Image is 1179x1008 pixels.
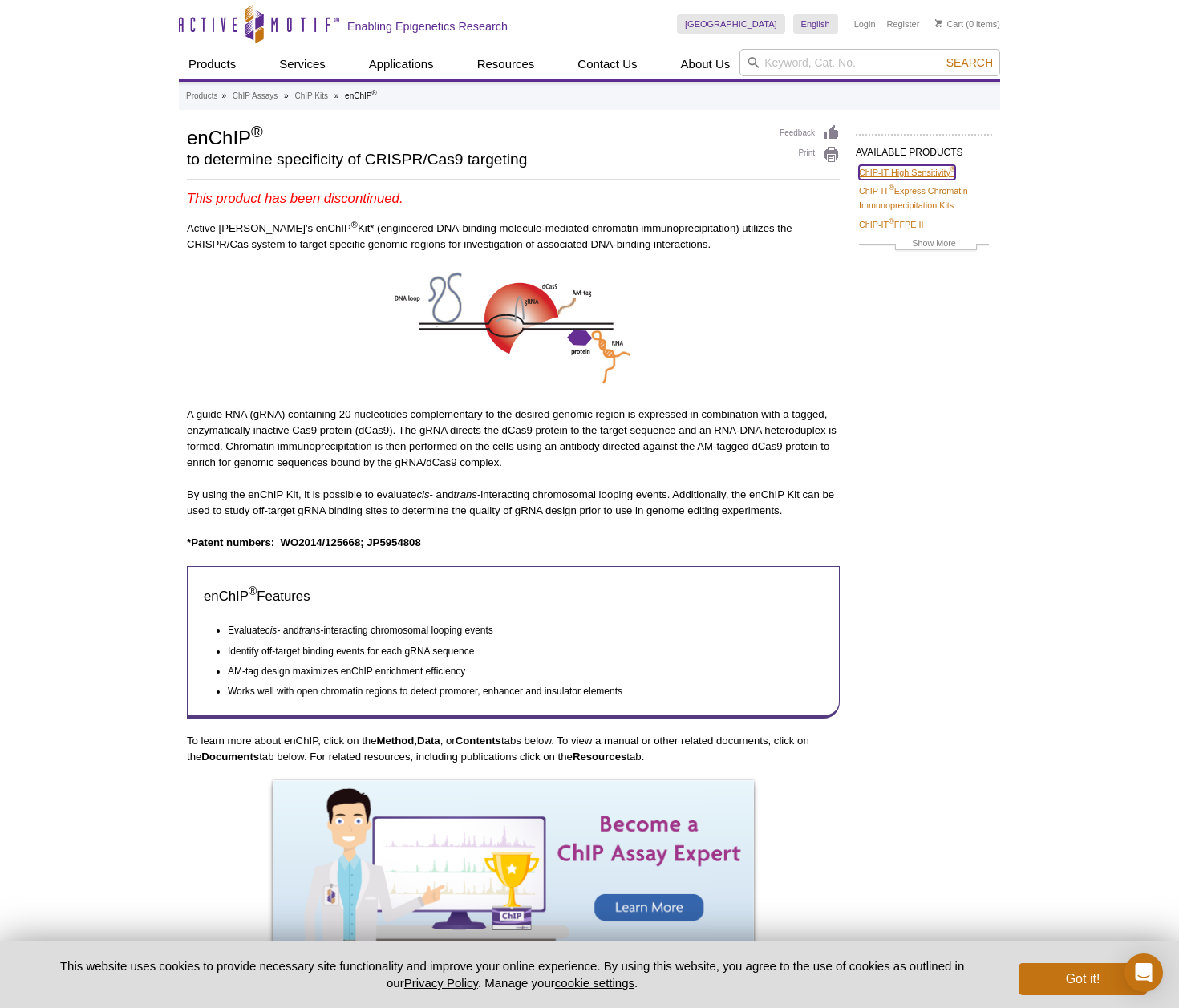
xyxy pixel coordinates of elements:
[1124,953,1163,992] div: Open Intercom Messenger
[671,49,740,79] a: About Us
[233,89,278,103] a: ChIP Assays
[942,55,998,70] button: Search
[416,488,429,500] em: cis
[269,49,335,79] a: Services
[393,269,634,386] img: enChIP identified DNA binding interactions
[889,217,894,225] sup: ®
[468,49,545,79] a: Resources
[273,780,754,965] img: Become a ChIP Assay Expert
[377,735,415,747] strong: Method
[204,587,823,606] h3: enChIP Features
[187,407,840,471] p: A guide RNA (gRNA) containing 20 nucleotides complementary to the desired genomic region is expre...
[299,625,321,636] em: trans
[187,733,840,765] p: To learn more about enChIP, click on the , , or tabs below. To view a manual or other related doc...
[889,184,894,192] sup: ®
[187,124,764,148] h1: enChIP
[228,618,808,638] li: Evaluate - and -interacting chromosomal looping events
[32,957,992,991] p: This website uses cookies to provide necessary site functionality and improve your online experie...
[187,221,840,253] p: Active [PERSON_NAME]'s enChIP Kit* (engineered DNA-binding molecule-mediated chromatin immunoprec...
[677,14,785,34] a: [GEOGRAPHIC_DATA]
[859,217,923,232] a: ChIP-IT®FFPE II
[347,19,508,34] h2: Enabling Epigenetics Research
[555,976,634,990] button: cookie settings
[454,488,477,500] em: trans
[187,536,421,549] strong: *Patent numbers: WO2014/125668; JP5954808
[859,236,989,254] a: Show More
[265,625,278,636] em: cis
[568,49,646,79] a: Contact Us
[793,14,838,34] a: English
[739,49,1000,76] input: Keyword, Cat. No.
[249,585,257,597] sup: ®
[187,487,840,519] p: By using the enChIP Kit, it is possible to evaluate - and -interacting chromosomal looping events...
[351,220,358,229] sup: ®
[780,146,840,164] a: Print
[371,89,376,97] sup: ®
[573,751,626,763] strong: Resources
[854,18,876,30] a: Login
[251,123,263,140] sup: ®
[187,191,403,206] em: This product has been discontinued.
[780,124,840,142] a: Feedback
[359,49,444,79] a: Applications
[417,735,440,747] strong: Data
[859,184,989,213] a: ChIP-IT®Express Chromatin Immunoprecipitation Kits
[946,56,993,69] span: Search
[404,976,478,990] a: Privacy Policy
[935,19,942,27] img: Your Cart
[221,91,226,100] li: »
[456,735,501,747] strong: Contents
[179,49,245,79] a: Products
[1019,963,1147,995] button: Got it!
[187,152,764,167] h2: to determine specificity of CRISPR/Cas9 targeting
[284,91,289,100] li: »
[935,14,1000,34] li: (0 items)
[935,18,963,30] a: Cart
[228,638,808,659] li: Identify off-target binding events for each gRNA sequence
[294,89,328,103] a: ChIP Kits
[201,751,259,763] strong: Documents
[334,91,339,100] li: »
[228,659,808,679] li: AM-tag design maximizes enChIP enrichment efficiency
[186,89,217,103] a: Products
[950,165,956,173] sup: ®
[345,91,377,100] li: enChIP
[856,134,992,163] h2: AVAILABLE PRODUCTS
[886,18,919,30] a: Register
[880,14,882,34] li: |
[859,165,955,180] a: ChIP-IT High Sensitivity®
[228,679,808,699] li: Works well with open chromatin regions to detect promoter, enhancer and insulator elements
